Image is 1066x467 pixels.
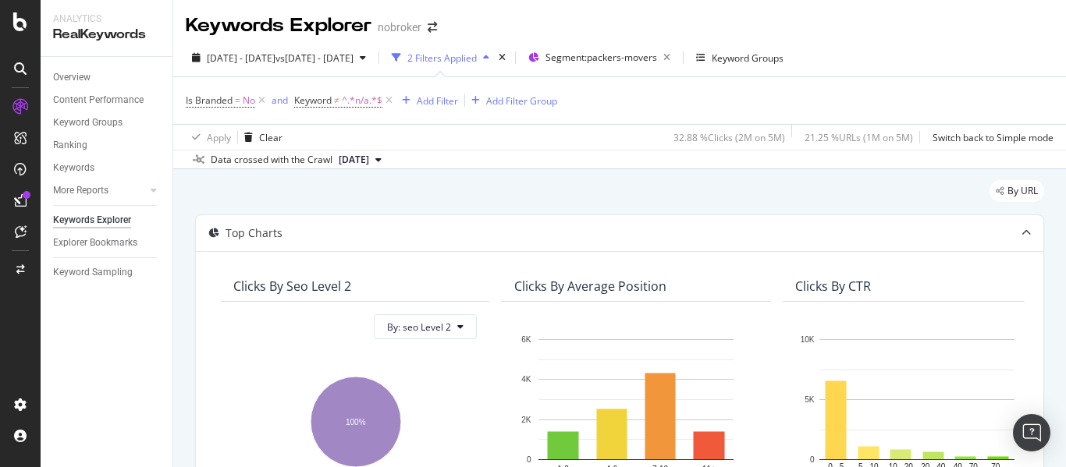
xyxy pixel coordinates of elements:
span: Is Branded [186,94,233,107]
div: Keyword Groups [712,51,784,65]
div: and [272,94,288,107]
div: Top Charts [226,225,282,241]
a: Keywords Explorer [53,212,162,228]
div: Apply [207,131,231,144]
div: times [496,50,509,65]
span: = [235,94,240,107]
a: Keyword Groups [53,115,162,131]
div: Clicks By Average Position [514,278,666,294]
div: 2 Filters Applied [407,51,477,65]
div: Keywords [53,160,94,176]
button: Add Filter Group [465,91,557,110]
div: More Reports [53,182,108,199]
span: By URL [1007,186,1038,196]
span: ≠ [334,94,339,107]
span: Keyword [294,94,332,107]
button: [DATE] [332,150,388,169]
div: Keywords Explorer [186,12,371,39]
span: By: seo Level 2 [387,320,451,334]
text: 4K [521,376,531,384]
span: Segment: packers-movers [545,51,657,64]
a: Overview [53,69,162,86]
div: Data crossed with the Crawl [211,153,332,167]
a: Keyword Sampling [53,264,162,281]
div: Content Performance [53,92,144,108]
div: legacy label [990,180,1044,202]
button: By: seo Level 2 [374,314,477,339]
button: Segment:packers-movers [522,45,677,70]
div: 32.88 % Clicks ( 2M on 5M ) [673,131,785,144]
div: arrow-right-arrow-left [428,22,437,33]
span: 2025 Aug. 4th [339,153,369,167]
a: Ranking [53,137,162,154]
div: Add Filter Group [486,94,557,108]
button: Apply [186,125,231,150]
div: Keyword Groups [53,115,123,131]
div: Keywords Explorer [53,212,131,228]
div: 21.25 % URLs ( 1M on 5M ) [805,131,913,144]
div: Clear [259,131,282,144]
text: 2K [521,416,531,424]
div: Open Intercom Messenger [1013,414,1050,451]
text: 6K [521,335,531,344]
a: Content Performance [53,92,162,108]
div: Add Filter [417,94,458,108]
a: Keywords [53,160,162,176]
div: Keyword Sampling [53,264,133,281]
div: Clicks By CTR [795,278,871,294]
button: Switch back to Simple mode [926,125,1054,150]
text: 100% [346,418,366,426]
div: RealKeywords [53,26,160,44]
div: Switch back to Simple mode [933,131,1054,144]
div: nobroker [378,19,421,35]
text: 0 [810,455,815,464]
a: Explorer Bookmarks [53,235,162,251]
text: 10K [801,335,815,344]
button: and [272,93,288,108]
a: More Reports [53,182,146,199]
button: Clear [238,125,282,150]
span: [DATE] - [DATE] [207,51,275,65]
div: Overview [53,69,91,86]
span: No [243,90,255,111]
div: Clicks By seo Level 2 [233,278,351,294]
button: [DATE] - [DATE]vs[DATE] - [DATE] [186,45,372,70]
text: 5K [805,395,815,404]
div: Explorer Bookmarks [53,235,137,251]
span: vs [DATE] - [DATE] [275,51,354,65]
button: 2 Filters Applied [386,45,496,70]
text: 0 [527,455,531,464]
div: Ranking [53,137,87,154]
div: Analytics [53,12,160,26]
button: Keyword Groups [690,45,790,70]
button: Add Filter [396,91,458,110]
